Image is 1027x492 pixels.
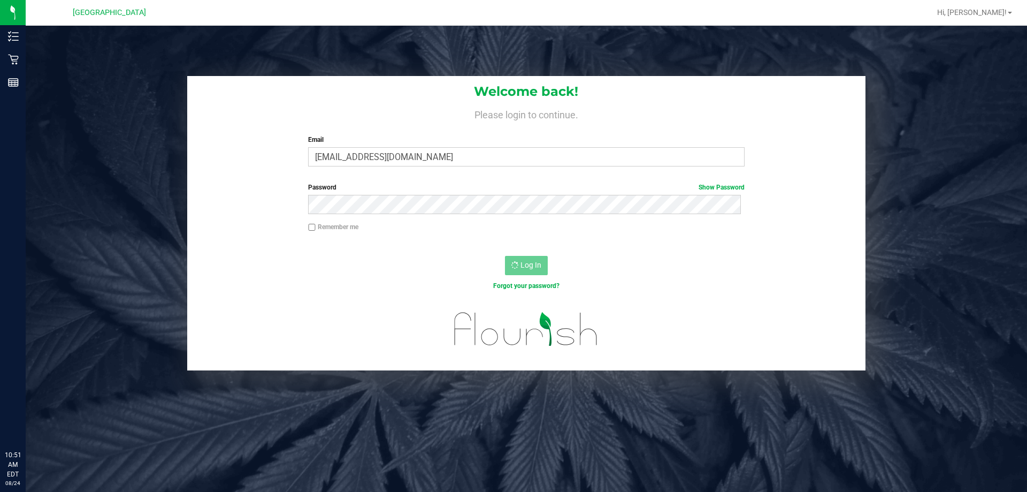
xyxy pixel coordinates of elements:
[8,54,19,65] inline-svg: Retail
[8,77,19,88] inline-svg: Reports
[937,8,1007,17] span: Hi, [PERSON_NAME]!
[308,184,336,191] span: Password
[8,31,19,42] inline-svg: Inventory
[520,261,541,269] span: Log In
[308,135,744,145] label: Email
[5,479,21,487] p: 08/24
[308,224,316,231] input: Remember me
[505,256,548,275] button: Log In
[493,282,560,290] a: Forgot your password?
[699,184,745,191] a: Show Password
[5,450,21,479] p: 10:51 AM EDT
[187,107,865,120] h4: Please login to continue.
[441,302,611,357] img: flourish_logo.svg
[73,8,146,17] span: [GEOGRAPHIC_DATA]
[187,85,865,99] h1: Welcome back!
[308,222,358,232] label: Remember me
